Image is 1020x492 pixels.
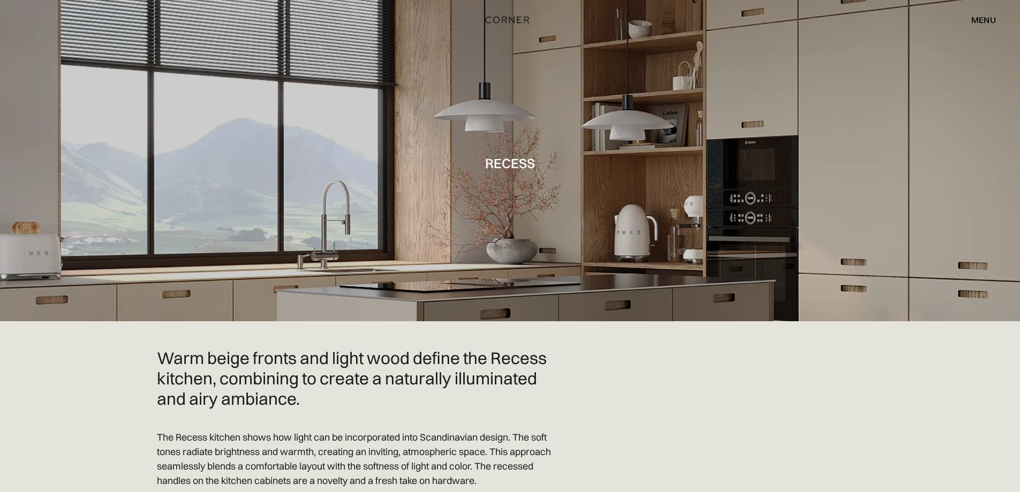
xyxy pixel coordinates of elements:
[971,16,996,24] div: menu
[157,430,564,488] p: The Recess kitchen shows how light can be incorporated into Scandinavian design. The soft tones r...
[473,13,547,27] a: home
[485,156,535,170] h1: Recess
[961,11,996,29] div: menu
[157,348,564,408] h2: Warm beige fronts and light wood define the Recess kitchen, combining to create a naturally illum...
